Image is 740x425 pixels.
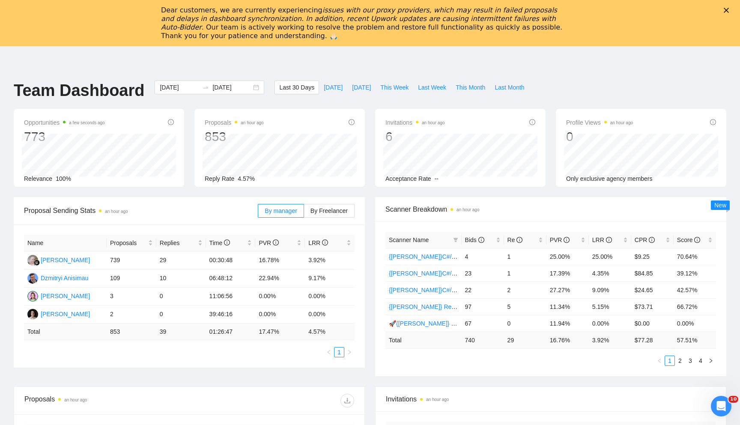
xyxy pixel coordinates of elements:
td: 2 [504,281,546,298]
a: 3 [686,356,695,365]
a: IS[PERSON_NAME] [27,310,90,317]
span: right [347,350,352,355]
span: info-circle [478,237,484,243]
a: 1 [665,356,674,365]
td: 109 [107,269,156,287]
time: an hour ago [105,209,128,214]
td: 27.27% [546,281,589,298]
span: Scanner Breakdown [385,204,716,215]
td: 853 [107,323,156,340]
time: a few seconds ago [69,120,104,125]
div: [PERSON_NAME] [41,309,90,319]
span: info-circle [529,119,535,125]
span: Invitations [386,394,716,404]
span: info-circle [564,237,570,243]
a: RH[PERSON_NAME] [27,256,90,263]
div: 773 [24,129,105,145]
td: 4 [462,248,504,265]
a: {[PERSON_NAME]}C#/.Net WW - best match [389,270,510,277]
span: CPR [635,236,655,243]
a: 🚀{[PERSON_NAME]} Main | python | django | AI (+less than 30 h) [389,320,567,327]
span: left [326,350,331,355]
a: {[PERSON_NAME]}C#/.Net WW - best match (0 spent, not preferred location) [389,253,595,260]
span: -- [435,175,439,182]
td: 22 [462,281,504,298]
input: Start date [160,83,199,92]
span: Proposals [110,238,146,248]
td: 0.00% [305,287,355,305]
td: 11:06:56 [206,287,256,305]
td: 70.64% [674,248,716,265]
td: 5 [504,298,546,315]
li: Next Page [344,347,355,357]
span: swap-right [202,84,209,91]
iframe: Intercom live chat [711,396,731,416]
a: {[PERSON_NAME]} React/Next.js/Node.js (Long-term, All Niches) [389,303,564,310]
td: 29 [156,251,206,269]
div: Dzmitryi Anisimau [41,273,88,283]
td: 10 [156,269,206,287]
td: 06:48:12 [206,269,256,287]
span: info-circle [168,119,174,125]
td: 0.00% [589,315,631,332]
span: Time [209,239,230,246]
td: 740 [462,332,504,348]
td: Total [24,323,107,340]
td: 0.00% [255,305,305,323]
span: LRR [592,236,612,243]
span: This Month [456,83,485,92]
button: Last Week [413,81,451,94]
div: [PERSON_NAME] [41,291,90,301]
td: 9.09% [589,281,631,298]
span: to [202,84,209,91]
img: RH [27,255,38,266]
span: Reply Rate [205,175,234,182]
img: IS [27,309,38,320]
span: info-circle [349,119,355,125]
button: This Month [451,81,490,94]
span: Proposal Sending Stats [24,205,258,216]
li: 4 [695,356,706,366]
td: 5.15% [589,298,631,315]
td: 0 [504,315,546,332]
li: 1 [665,356,675,366]
time: an hour ago [610,120,633,125]
td: 3.92% [305,251,355,269]
span: info-circle [516,237,522,243]
td: 22.94% [255,269,305,287]
td: 01:26:47 [206,323,256,340]
td: 1 [504,248,546,265]
td: 11.94% [546,315,589,332]
td: 25.00% [546,248,589,265]
td: 66.72% [674,298,716,315]
td: 00:30:48 [206,251,256,269]
h1: Team Dashboard [14,81,144,101]
img: D [27,273,38,284]
span: info-circle [710,119,716,125]
time: an hour ago [241,120,263,125]
button: right [344,347,355,357]
span: filter [451,233,460,246]
span: [DATE] [352,83,371,92]
span: Acceptance Rate [385,175,431,182]
span: Opportunities [24,117,105,128]
td: 739 [107,251,156,269]
span: 100% [56,175,71,182]
span: info-circle [606,237,612,243]
td: 39:46:16 [206,305,256,323]
span: 4.57% [238,175,255,182]
td: 16.76 % [546,332,589,348]
button: left [324,347,334,357]
span: Profile Views [566,117,633,128]
span: LRR [308,239,328,246]
span: download [341,397,354,404]
span: Invitations [385,117,445,128]
td: 17.47 % [255,323,305,340]
span: Bids [465,236,484,243]
span: right [708,358,713,363]
span: filter [453,237,458,242]
div: Proposals [24,394,189,407]
span: This Week [380,83,409,92]
td: 0 [156,305,206,323]
span: Only exclusive agency members [566,175,653,182]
